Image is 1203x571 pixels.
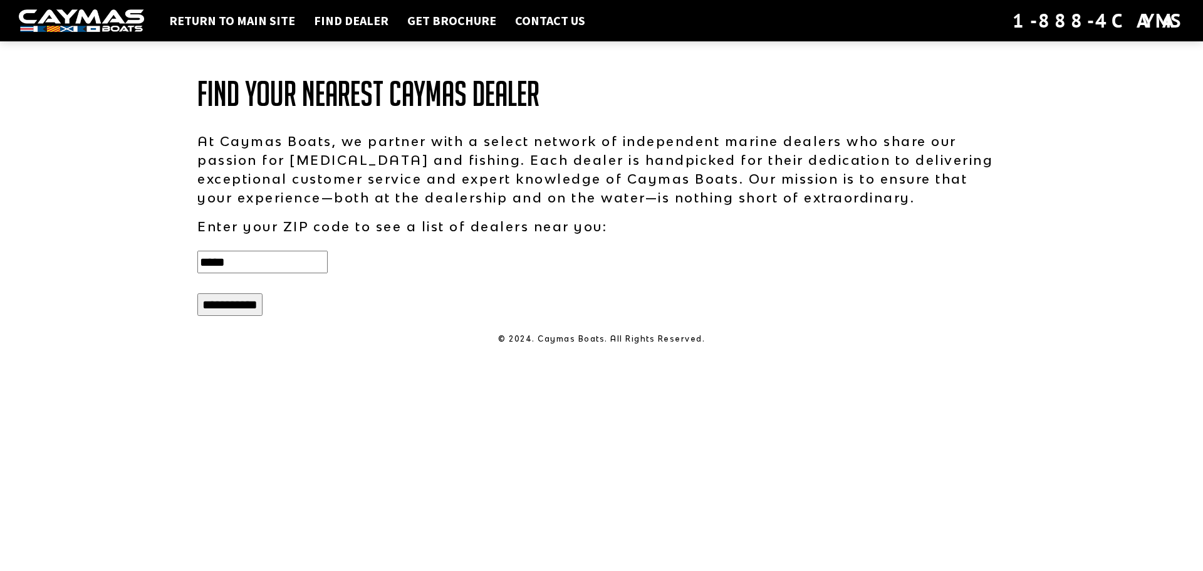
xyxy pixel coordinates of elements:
[509,13,591,29] a: Contact Us
[197,132,1006,207] p: At Caymas Boats, we partner with a select network of independent marine dealers who share our pas...
[1013,7,1184,34] div: 1-888-4CAYMAS
[401,13,503,29] a: Get Brochure
[163,13,301,29] a: Return to main site
[197,217,1006,236] p: Enter your ZIP code to see a list of dealers near you:
[197,75,1006,113] h1: Find Your Nearest Caymas Dealer
[197,333,1006,345] p: © 2024. Caymas Boats. All Rights Reserved.
[19,9,144,33] img: white-logo-c9c8dbefe5ff5ceceb0f0178aa75bf4bb51f6bca0971e226c86eb53dfe498488.png
[308,13,395,29] a: Find Dealer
